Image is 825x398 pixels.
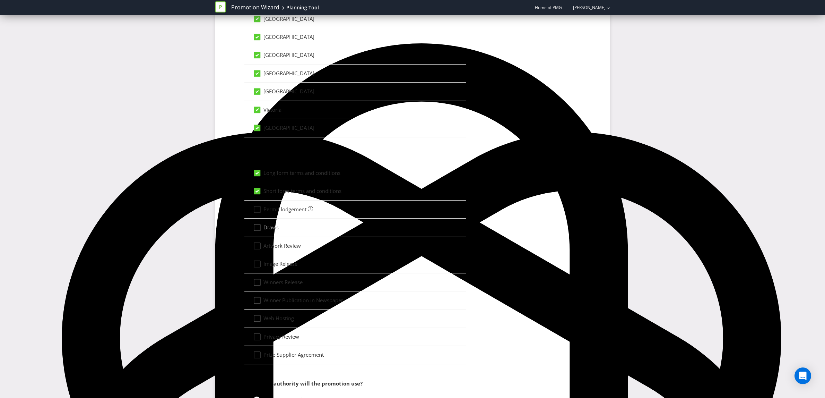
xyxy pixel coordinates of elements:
span: Web Hosting [263,315,294,322]
span: Winner Publication in Newspaper [263,297,343,304]
a: [PERSON_NAME] [566,5,606,10]
span: Home of PMG [535,5,562,10]
div: Planning Tool [286,4,319,11]
a: Promotion Wizard [231,3,279,11]
span: Artwork Review [263,242,301,249]
span: [GEOGRAPHIC_DATA] [263,88,314,95]
span: [GEOGRAPHIC_DATA] [263,33,314,40]
span: Privacy Review [263,333,299,340]
span: Draws [263,224,279,231]
span: [GEOGRAPHIC_DATA] [263,51,314,58]
span: Long form terms and conditions [263,169,340,176]
span: Winners Release [263,279,303,286]
span: Prize Supplier Agreement [263,351,324,358]
span: [GEOGRAPHIC_DATA] [263,70,314,77]
div: Open Intercom Messenger [794,367,811,384]
span: Victoria [263,106,281,113]
span: Image Release [263,260,297,267]
span: Permit lodgement [263,206,306,213]
span: [GEOGRAPHIC_DATA] [263,124,314,131]
span: Short form terms and conditions [263,187,341,194]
